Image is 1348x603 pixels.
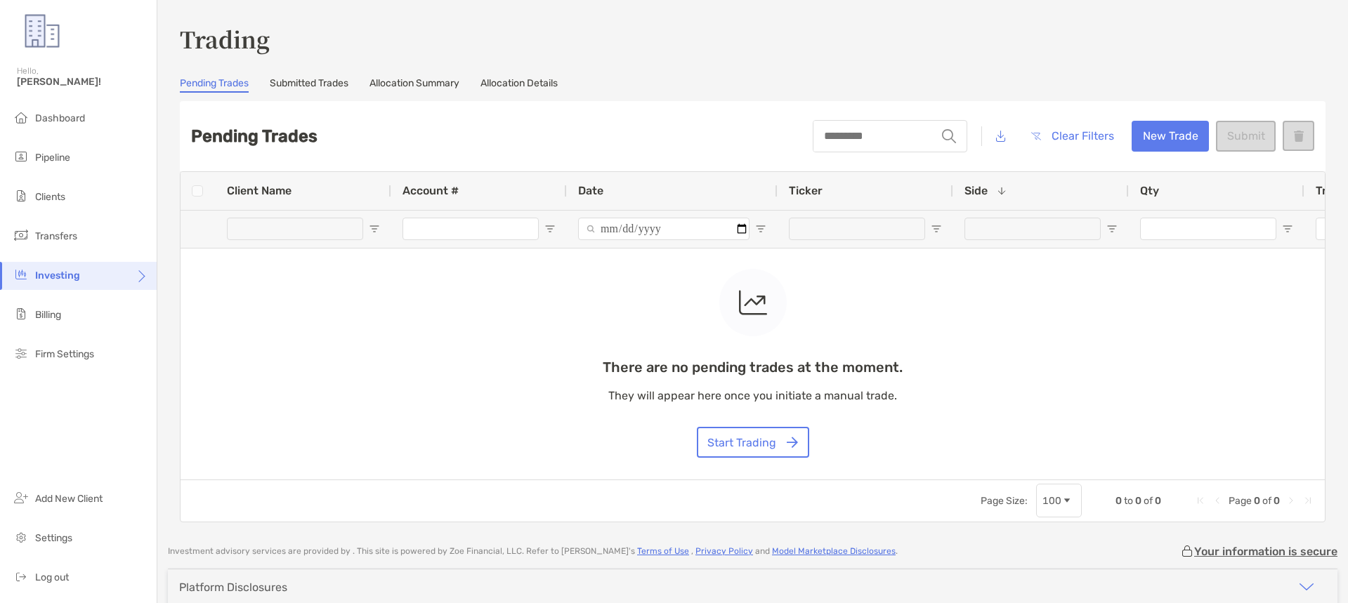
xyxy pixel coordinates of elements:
div: Platform Disclosures [179,581,287,594]
div: Page Size [1036,484,1082,517]
img: button icon [787,437,798,448]
div: Last Page [1302,495,1314,506]
img: clients icon [13,187,30,204]
span: Add New Client [35,493,103,505]
h2: Pending Trades [191,126,318,146]
button: New Trade [1132,121,1209,152]
span: Transfers [35,230,77,242]
img: icon arrow [1298,578,1315,595]
span: 0 [1274,495,1280,507]
span: of [1262,495,1271,507]
span: Firm Settings [35,348,94,360]
a: Pending Trades [180,77,249,93]
span: Log out [35,571,69,583]
a: Allocation Summary [369,77,459,93]
span: Pipeline [35,152,70,164]
a: Allocation Details [480,77,558,93]
div: Next Page [1285,495,1297,506]
img: dashboard icon [13,109,30,126]
p: Investment advisory services are provided by . This site is powered by Zoe Financial, LLC. Refer ... [168,546,898,557]
p: There are no pending trades at the moment. [603,359,903,376]
span: Settings [35,532,72,544]
span: [PERSON_NAME]! [17,76,148,88]
img: firm-settings icon [13,345,30,362]
img: pipeline icon [13,148,30,165]
span: 0 [1115,495,1122,507]
span: 0 [1135,495,1141,507]
div: Previous Page [1212,495,1223,506]
button: Clear Filters [1020,121,1125,152]
img: settings icon [13,529,30,545]
span: Dashboard [35,112,85,124]
img: add_new_client icon [13,489,30,506]
span: to [1124,495,1133,507]
a: Model Marketplace Disclosures [772,546,896,556]
span: Clients [35,191,65,203]
p: They will appear here once you initiate a manual trade. [603,387,903,404]
p: Your information is secure [1194,545,1337,558]
span: Page [1229,495,1252,507]
img: billing icon [13,305,30,322]
img: button icon [1031,132,1041,140]
h3: Trading [180,22,1326,55]
span: Investing [35,270,80,281]
span: 0 [1155,495,1161,507]
a: Privacy Policy [695,546,753,556]
span: 0 [1254,495,1260,507]
img: logout icon [13,568,30,585]
span: of [1144,495,1153,507]
div: Page Size: [981,495,1028,507]
a: Terms of Use [637,546,689,556]
span: Billing [35,309,61,321]
div: First Page [1195,495,1206,506]
a: Submitted Trades [270,77,348,93]
button: Start Trading [697,427,809,458]
img: empty state icon [739,286,767,319]
img: Zoe Logo [17,6,67,56]
img: transfers icon [13,227,30,244]
div: 100 [1042,495,1061,507]
img: input icon [942,129,956,143]
img: investing icon [13,266,30,283]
